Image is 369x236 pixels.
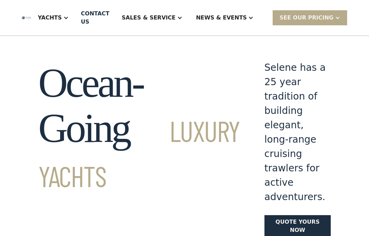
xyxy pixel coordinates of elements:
[189,4,261,31] div: News & EVENTS
[196,14,247,22] div: News & EVENTS
[38,113,240,193] span: Luxury Yachts
[279,14,333,22] div: SEE Our Pricing
[31,4,76,31] div: Yachts
[22,16,31,19] img: logo
[81,10,109,26] div: Contact US
[273,10,347,25] div: SEE Our Pricing
[38,14,62,22] div: Yachts
[264,61,331,204] div: Selene has a 25 year tradition of building elegant, long-range cruising trawlers for active adven...
[115,4,189,31] div: Sales & Service
[38,61,240,196] h1: Ocean-Going
[122,14,175,22] div: Sales & Service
